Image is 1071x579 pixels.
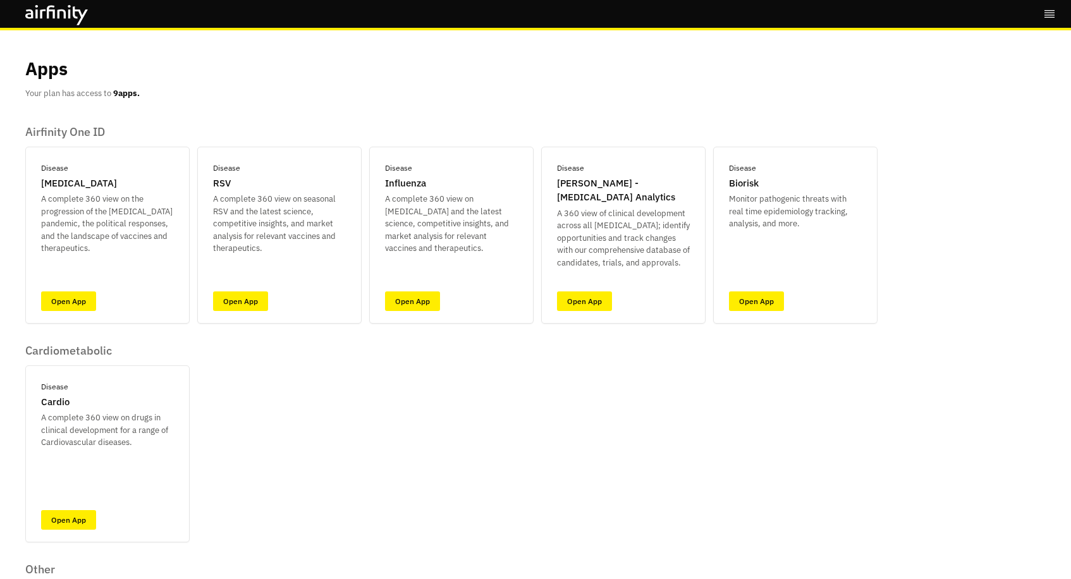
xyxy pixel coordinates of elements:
p: [PERSON_NAME] - [MEDICAL_DATA] Analytics [557,176,690,205]
a: Open App [41,510,96,530]
p: A complete 360 view on seasonal RSV and the latest science, competitive insights, and market anal... [213,193,346,255]
p: Your plan has access to [25,87,140,100]
p: Cardio [41,395,70,410]
p: Disease [729,162,756,174]
a: Open App [41,291,96,311]
p: A 360 view of clinical development across all [MEDICAL_DATA]; identify opportunities and track ch... [557,207,690,269]
b: 9 apps. [113,88,140,99]
p: A complete 360 view on the progression of the [MEDICAL_DATA] pandemic, the political responses, a... [41,193,174,255]
p: A complete 360 view on [MEDICAL_DATA] and the latest science, competitive insights, and market an... [385,193,518,255]
p: Airfinity One ID [25,125,878,139]
p: Disease [557,162,584,174]
p: A complete 360 view on drugs in clinical development for a range of Cardiovascular diseases. [41,411,174,449]
a: Open App [213,291,268,311]
p: Influenza [385,176,426,191]
p: Disease [41,162,68,174]
p: Disease [385,162,412,174]
p: Disease [213,162,240,174]
p: [MEDICAL_DATA] [41,176,117,191]
p: Apps [25,56,68,82]
p: Biorisk [729,176,759,191]
p: RSV [213,176,231,191]
a: Open App [729,291,784,311]
a: Open App [557,291,612,311]
p: Monitor pathogenic threats with real time epidemiology tracking, analysis, and more. [729,193,862,230]
a: Open App [385,291,440,311]
p: Cardiometabolic [25,344,190,358]
p: Disease [41,381,68,393]
p: Other [25,563,534,576]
